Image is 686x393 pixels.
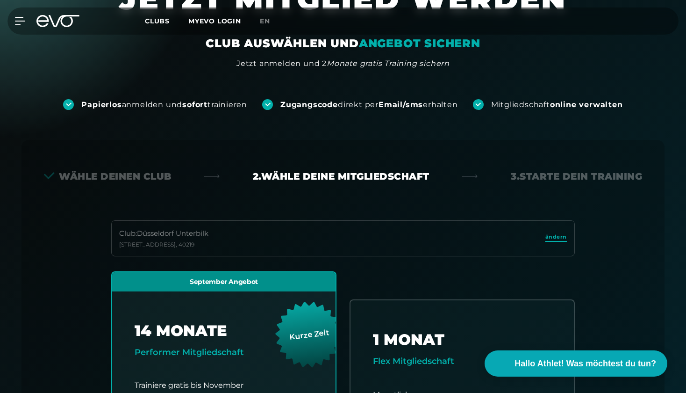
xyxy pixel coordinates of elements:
[145,16,188,25] a: Clubs
[119,228,208,239] div: Club : Düsseldorf Unterbilk
[327,59,450,68] em: Monate gratis Training sichern
[260,16,281,27] a: en
[81,100,121,109] strong: Papierlos
[545,233,567,241] span: ändern
[280,100,338,109] strong: Zugangscode
[188,17,241,25] a: MYEVO LOGIN
[545,233,567,244] a: ändern
[81,100,247,110] div: anmelden und trainieren
[485,350,667,377] button: Hallo Athlet! Was möchtest du tun?
[260,17,270,25] span: en
[236,58,450,69] div: Jetzt anmelden und 2
[119,241,208,248] div: [STREET_ADDRESS] , 40219
[206,36,480,51] div: CLUB AUSWÄHLEN UND
[359,36,480,50] em: ANGEBOT SICHERN
[514,357,656,370] span: Hallo Athlet! Was möchtest du tun?
[145,17,170,25] span: Clubs
[182,100,207,109] strong: sofort
[511,170,642,183] div: 3. Starte dein Training
[280,100,457,110] div: direkt per erhalten
[491,100,623,110] div: Mitgliedschaft
[44,170,171,183] div: Wähle deinen Club
[253,170,429,183] div: 2. Wähle deine Mitgliedschaft
[550,100,623,109] strong: online verwalten
[379,100,423,109] strong: Email/sms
